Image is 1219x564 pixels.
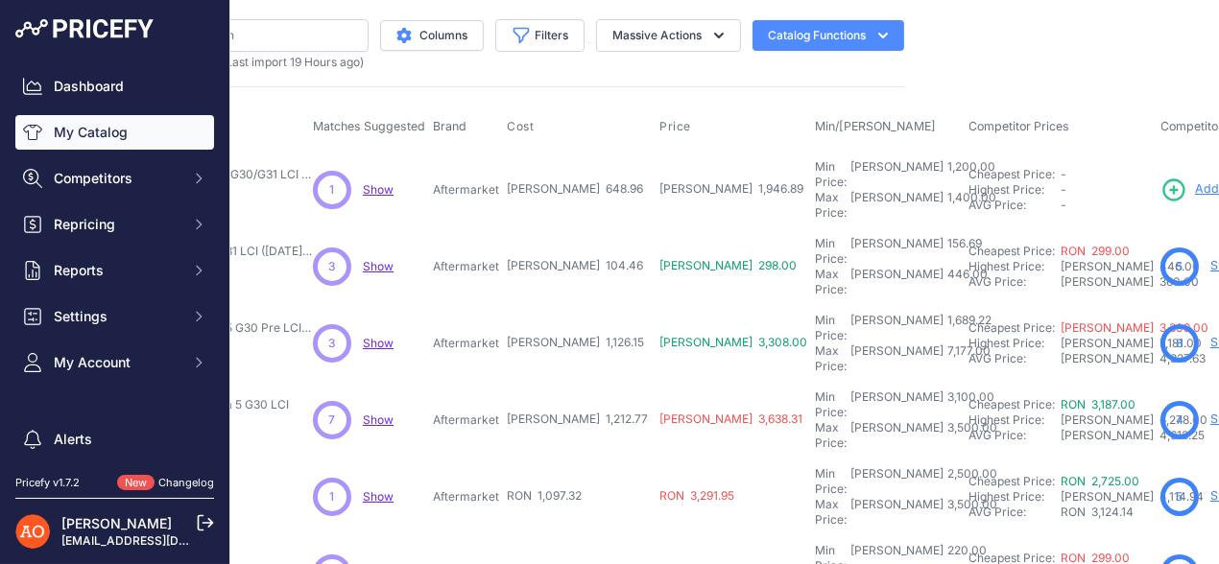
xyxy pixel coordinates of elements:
[815,119,936,133] span: Min/[PERSON_NAME]
[1061,474,1139,488] a: RON 2,725.00
[15,422,214,457] a: Alerts
[659,411,802,426] span: [PERSON_NAME] 3,638.31
[815,466,847,497] div: Min Price:
[54,215,179,234] span: Repricing
[659,119,691,134] span: Price
[968,351,1061,366] div: AVG Price:
[815,159,847,190] div: Min Price:
[968,397,1055,411] a: Cheapest Price:
[15,69,214,104] a: Dashboard
[433,336,499,351] p: Aftermarket
[54,169,179,188] span: Competitors
[968,244,1055,258] a: Cheapest Price:
[659,488,734,503] span: RON 3,291.95
[968,336,1061,351] div: Highest Price:
[61,533,262,548] a: [EMAIL_ADDRESS][DOMAIN_NAME]
[15,253,214,288] button: Reports
[222,55,364,69] span: (Last import 19 Hours ago)
[944,190,996,221] div: 1,400.00
[944,313,992,343] div: 1,689.22
[15,299,214,334] button: Settings
[54,261,179,280] span: Reports
[363,259,394,273] a: Show
[944,420,997,451] div: 3,500.00
[507,119,534,134] span: Cost
[330,488,335,505] span: 1
[815,313,847,343] div: Min Price:
[1061,259,1200,273] span: [PERSON_NAME] 446.00
[659,258,797,272] span: [PERSON_NAME] 298.00
[850,343,944,374] div: [PERSON_NAME]
[507,335,644,349] span: [PERSON_NAME] 1,126.15
[659,335,807,349] span: [PERSON_NAME] 3,308.00
[1177,258,1183,275] span: 5
[968,489,1061,505] div: Highest Price:
[433,489,499,505] p: Aftermarket
[968,412,1061,428] div: Highest Price:
[15,207,214,242] button: Repricing
[155,19,369,52] input: Search
[944,497,997,528] div: 3,500.00
[15,69,214,529] nav: Sidebar
[15,475,80,491] div: Pricefy v1.7.2
[815,267,847,297] div: Max Price:
[1177,335,1183,352] span: 8
[659,181,803,196] span: [PERSON_NAME] 1,946.89
[944,236,982,267] div: 156.69
[968,474,1055,488] a: Cheapest Price:
[850,236,944,267] div: [PERSON_NAME]
[1061,167,1066,181] span: -
[815,190,847,221] div: Max Price:
[1061,351,1153,366] div: [PERSON_NAME] 4,327.63
[815,497,847,528] div: Max Price:
[1061,505,1153,520] div: RON 3,124.14
[815,389,847,420] div: Min Price:
[850,420,944,451] div: [PERSON_NAME]
[363,336,394,350] a: Show
[117,475,155,491] span: New
[507,181,643,196] span: [PERSON_NAME] 648.96
[968,259,1061,274] div: Highest Price:
[15,345,214,380] button: My Account
[15,19,154,38] img: Pricefy Logo
[1061,489,1204,504] span: [PERSON_NAME] 4,114.94
[815,343,847,374] div: Max Price:
[944,343,991,374] div: 7,177.00
[1061,412,1207,427] span: [PERSON_NAME] 6,278.00
[1061,244,1130,258] a: RON 299.00
[850,190,944,221] div: [PERSON_NAME]
[1176,411,1183,429] span: 4
[944,466,997,497] div: 2,500.00
[363,412,394,427] a: Show
[363,182,394,197] a: Show
[944,267,988,297] div: 446.00
[15,115,214,150] a: My Catalog
[433,412,499,428] p: Aftermarket
[596,19,741,52] button: Massive Actions
[495,19,585,52] button: Filters
[433,182,499,198] p: Aftermarket
[507,488,582,503] span: RON 1,097.32
[507,411,648,426] span: [PERSON_NAME] 1,212.77
[1061,182,1066,197] span: -
[1061,274,1153,290] div: [PERSON_NAME] 360.00
[968,182,1061,198] div: Highest Price:
[1061,320,1208,335] a: [PERSON_NAME] 3,309.00
[968,320,1055,335] a: Cheapest Price:
[850,466,944,497] div: [PERSON_NAME]
[54,307,179,326] span: Settings
[968,428,1061,443] div: AVG Price:
[433,259,499,274] p: Aftermarket
[944,159,995,190] div: 1,200.00
[1061,397,1135,411] a: RON 3,187.00
[850,159,944,190] div: [PERSON_NAME]
[968,167,1055,181] a: Cheapest Price:
[1061,336,1202,350] span: [PERSON_NAME] 7,181.00
[815,420,847,451] div: Max Price:
[1061,198,1066,212] span: -
[968,198,1061,213] div: AVG Price:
